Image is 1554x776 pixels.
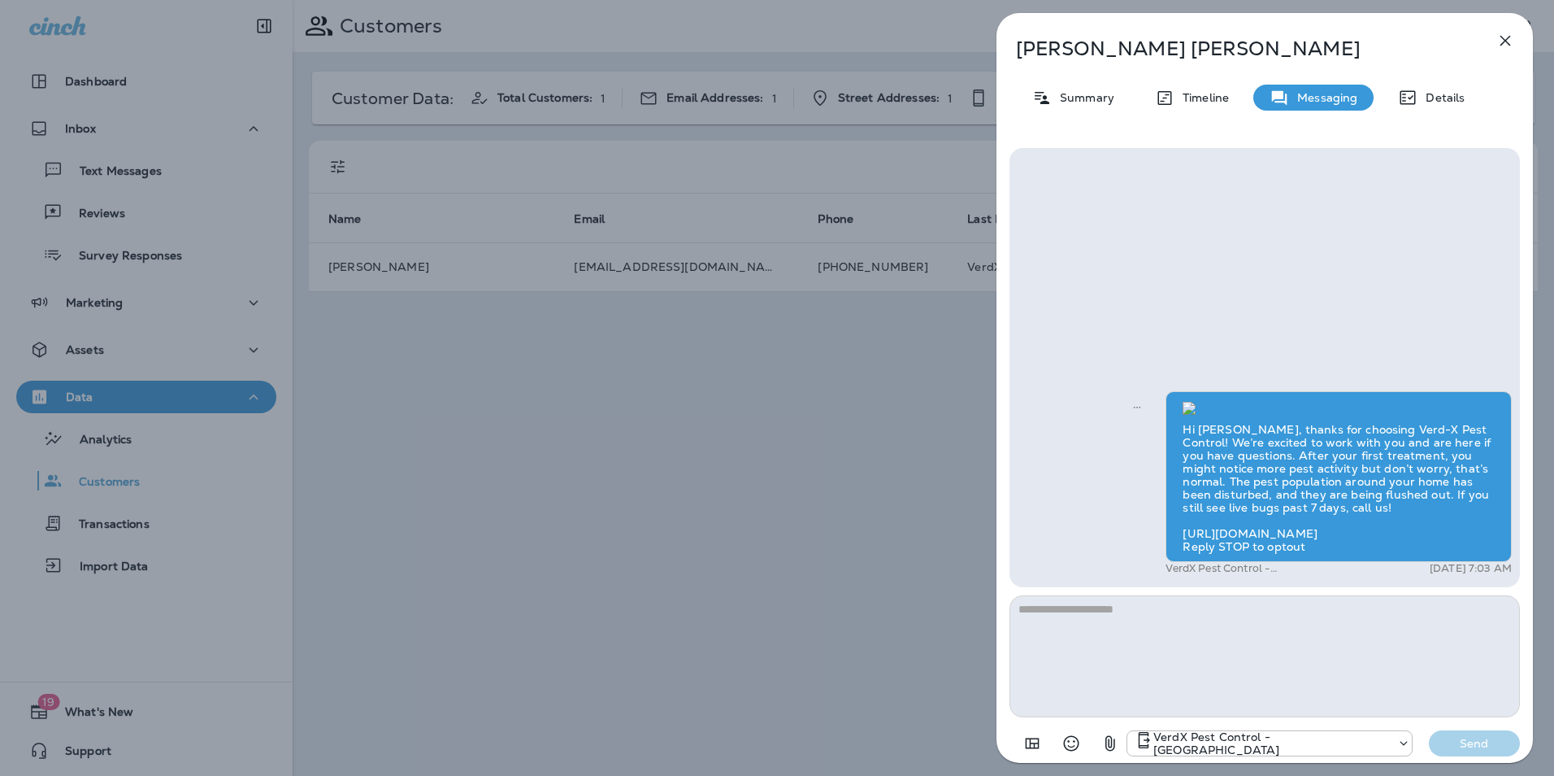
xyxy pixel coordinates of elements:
[1016,37,1460,60] p: [PERSON_NAME] [PERSON_NAME]
[1165,562,1373,575] p: VerdX Pest Control - [GEOGRAPHIC_DATA]
[1133,399,1141,413] span: Sent
[1016,727,1048,760] button: Add in a premade template
[1174,91,1229,104] p: Timeline
[1289,91,1357,104] p: Messaging
[1052,91,1114,104] p: Summary
[1417,91,1465,104] p: Details
[1127,730,1412,756] div: +1 (629) 306-9680
[1153,730,1389,756] p: VerdX Pest Control - [GEOGRAPHIC_DATA]
[1183,402,1196,415] img: twilio-download
[1165,391,1512,562] div: Hi [PERSON_NAME], thanks for choosing Verd-X Pest Control! We’re excited to work with you and are...
[1055,727,1087,760] button: Select an emoji
[1430,562,1512,575] p: [DATE] 7:03 AM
